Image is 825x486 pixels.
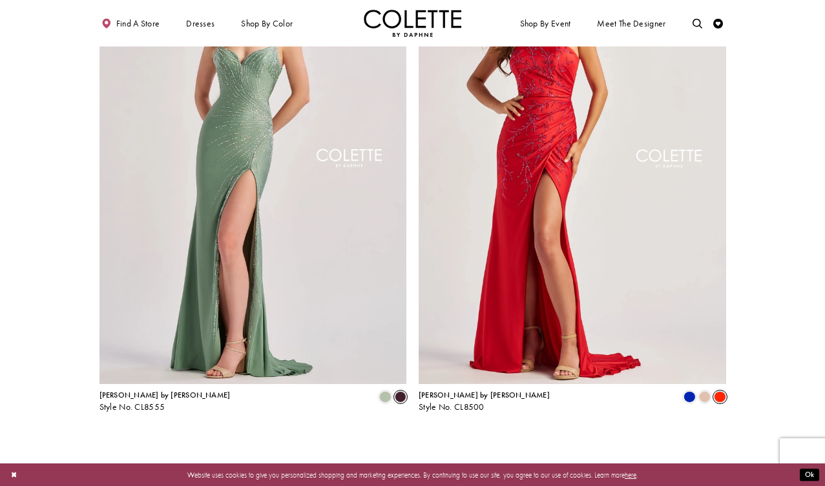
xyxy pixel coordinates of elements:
[186,19,214,28] span: Dresses
[395,391,406,403] i: Raisin
[379,391,391,403] i: Sage
[99,10,162,37] a: Find a store
[70,468,755,481] p: Website uses cookies to give you personalized shopping and marketing experiences. By continuing t...
[183,10,217,37] span: Dresses
[364,10,462,37] a: Visit Home Page
[520,19,571,28] span: Shop By Event
[99,390,231,400] span: [PERSON_NAME] by [PERSON_NAME]
[419,390,550,400] span: [PERSON_NAME] by [PERSON_NAME]
[419,391,550,412] div: Colette by Daphne Style No. CL8500
[800,469,819,481] button: Submit Dialog
[239,10,295,37] span: Shop by color
[364,10,462,37] img: Colette by Daphne
[625,470,636,479] a: here
[116,19,160,28] span: Find a store
[595,10,669,37] a: Meet the designer
[517,10,573,37] span: Shop By Event
[6,466,22,483] button: Close Dialog
[99,401,165,412] span: Style No. CL8555
[99,391,231,412] div: Colette by Daphne Style No. CL8555
[684,391,695,403] i: Royal Blue
[690,10,705,37] a: Toggle search
[241,19,293,28] span: Shop by color
[714,391,726,403] i: Scarlet
[419,401,485,412] span: Style No. CL8500
[699,391,711,403] i: Champagne
[711,10,726,37] a: Check Wishlist
[597,19,665,28] span: Meet the designer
